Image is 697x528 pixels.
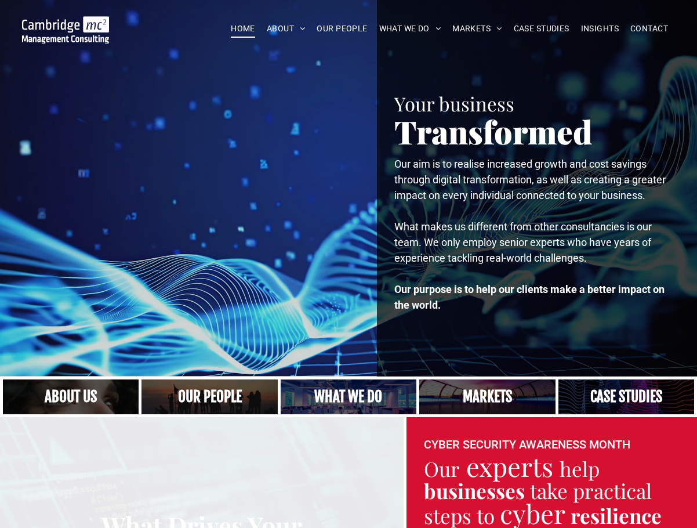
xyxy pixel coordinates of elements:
a: CASE STUDIES | See an Overview of All Our Case Studies | Cambridge Management Consulting [558,379,694,414]
font: CYBER SECURITY AWARENESS MONTH [424,437,630,451]
a: A crowd in silhouette at sunset, on a rise or lookout point [141,379,277,414]
a: A yoga teacher lifting his whole body off the ground in the peacock pose [281,379,416,414]
span: Our [424,455,460,482]
a: HOME [225,20,261,38]
a: Our Markets | Cambridge Management Consulting [419,379,555,414]
span: What makes us different from other consultancies is our team. We only employ senior experts who h... [394,220,652,264]
a: WHAT WE DO [373,20,447,38]
a: CONTACT [625,20,674,38]
img: Go to Homepage [22,16,109,44]
span: experts [466,449,553,483]
a: ABOUT [261,20,311,38]
span: Our aim is to realise increased growth and cost savings through digital transformation, as well a... [394,158,666,201]
a: Close up of woman's face, centered on her eyes [3,379,139,414]
span: help [560,455,600,482]
a: Your Business Transformed | Cambridge Management Consulting [22,18,109,30]
strong: businesses [424,477,525,504]
span: Your business [394,91,514,116]
a: INSIGHTS [575,20,625,38]
a: CASE STUDIES [508,20,575,38]
span: Transformed [394,110,593,153]
strong: Our purpose is to help our clients make a better impact on the world. [394,283,665,311]
a: MARKETS [446,20,507,38]
a: OUR PEOPLE [311,20,373,38]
